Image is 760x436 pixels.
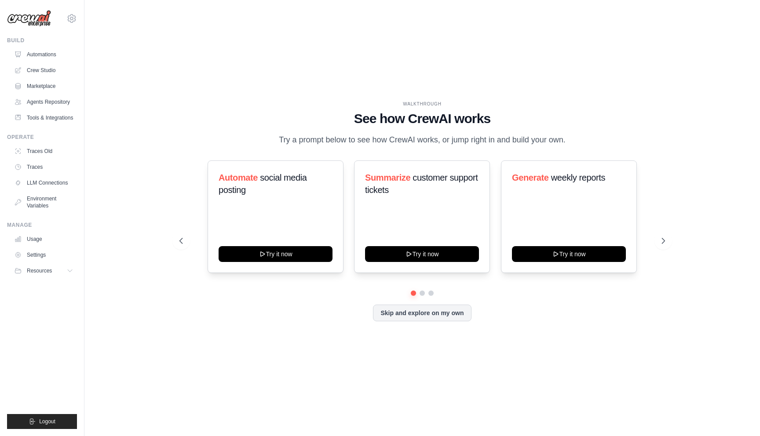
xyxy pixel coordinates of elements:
span: Automate [219,173,258,182]
a: LLM Connections [11,176,77,190]
button: Try it now [512,246,626,262]
span: customer support tickets [365,173,478,195]
iframe: Chat Widget [716,394,760,436]
button: Try it now [365,246,479,262]
div: Operate [7,134,77,141]
h1: See how CrewAI works [179,111,665,127]
a: Settings [11,248,77,262]
a: Tools & Integrations [11,111,77,125]
div: Manage [7,222,77,229]
span: Logout [39,418,55,425]
button: Try it now [219,246,332,262]
img: Logo [7,10,51,27]
span: social media posting [219,173,307,195]
span: Generate [512,173,549,182]
button: Resources [11,264,77,278]
a: Automations [11,47,77,62]
div: Build [7,37,77,44]
a: Traces [11,160,77,174]
p: Try a prompt below to see how CrewAI works, or jump right in and build your own. [274,134,570,146]
a: Traces Old [11,144,77,158]
span: Resources [27,267,52,274]
button: Logout [7,414,77,429]
span: weekly reports [551,173,605,182]
a: Crew Studio [11,63,77,77]
div: WALKTHROUGH [179,101,665,107]
a: Environment Variables [11,192,77,213]
a: Usage [11,232,77,246]
a: Agents Repository [11,95,77,109]
span: Summarize [365,173,410,182]
a: Marketplace [11,79,77,93]
button: Skip and explore on my own [373,305,471,321]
